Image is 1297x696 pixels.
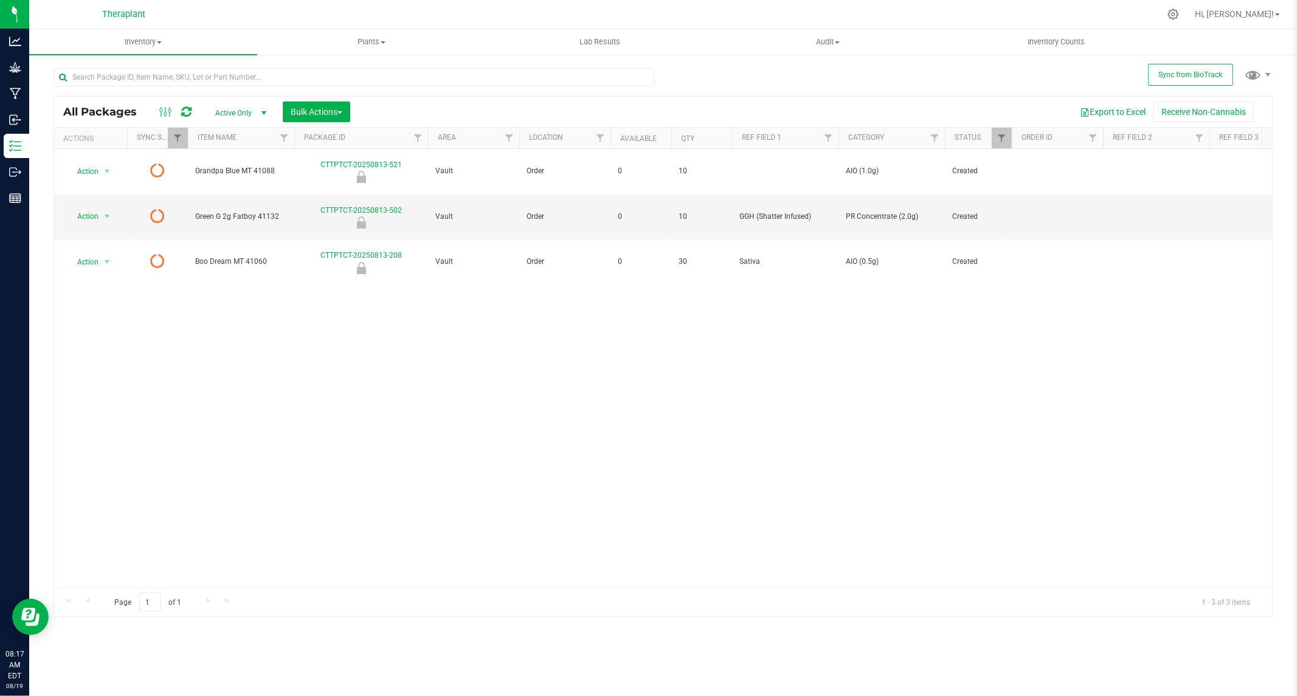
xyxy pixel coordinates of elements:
[618,256,664,267] span: 0
[1148,64,1233,86] button: Sync from BioTrack
[195,256,287,267] span: Boo Dream MT 41060
[1072,102,1153,122] button: Export to Excel
[1195,9,1274,19] span: Hi, [PERSON_NAME]!
[29,29,257,55] a: Inventory
[1159,71,1223,79] span: Sync from BioTrack
[952,256,1005,267] span: Created
[198,133,237,142] a: Item Name
[137,133,184,142] a: Sync Status
[12,599,49,635] iframe: Resource center
[846,165,938,177] span: AIO (1.0g)
[742,133,781,142] a: Ref Field 1
[195,165,287,177] span: Grandpa Blue MT 41088
[952,165,1005,177] span: Created
[1011,36,1101,47] span: Inventory Counts
[527,211,603,222] span: Order
[274,128,294,148] a: Filter
[63,105,149,119] span: All Packages
[499,128,519,148] a: Filter
[195,211,287,222] span: Green G 2g Fatboy 41132
[1113,133,1152,142] a: Ref Field 2
[1083,128,1103,148] a: Filter
[100,208,115,225] span: select
[100,253,115,270] span: select
[54,68,654,86] input: Search Package ID, Item Name, SKU, Lot or Part Number...
[66,253,99,270] span: Action
[283,102,350,122] button: Bulk Actions
[139,593,161,612] input: 1
[9,192,21,204] inline-svg: Reports
[848,133,884,142] a: Category
[435,256,512,267] span: Vault
[150,162,165,179] span: Pending Sync
[5,649,24,681] p: 08:17 AM EDT
[529,133,563,142] a: Location
[681,134,694,143] a: Qty
[168,128,188,148] a: Filter
[292,262,430,274] div: Quarantine Lock
[714,36,941,47] span: Audit
[435,211,512,222] span: Vault
[714,29,942,55] a: Audit
[320,251,402,260] a: CTTPTCT-20250813-208
[527,256,603,267] span: Order
[563,36,637,47] span: Lab Results
[846,211,938,222] span: PR Concentrate (2.0g)
[292,216,430,229] div: Audit
[258,36,485,47] span: Plants
[438,133,456,142] a: Area
[818,128,839,148] a: Filter
[9,166,21,178] inline-svg: Outbound
[9,88,21,100] inline-svg: Manufacturing
[291,107,342,117] span: Bulk Actions
[846,256,938,267] span: AIO (0.5g)
[104,593,192,612] span: Page of 1
[618,211,664,222] span: 0
[739,211,831,222] span: GGH (Shatter Infused)
[620,134,657,143] a: Available
[292,171,430,183] div: Audit
[9,140,21,152] inline-svg: Inventory
[486,29,714,55] a: Lab Results
[63,134,122,143] div: Actions
[5,681,24,691] p: 08/19
[66,163,99,180] span: Action
[29,36,257,47] span: Inventory
[304,133,345,142] a: Package ID
[150,208,165,225] span: Pending Sync
[66,208,99,225] span: Action
[9,61,21,74] inline-svg: Grow
[1192,593,1260,611] span: 1 - 3 of 3 items
[527,165,603,177] span: Order
[103,9,146,19] span: Theraplant
[739,256,831,267] span: Sativa
[679,256,725,267] span: 30
[679,165,725,177] span: 10
[1166,9,1181,20] div: Manage settings
[435,165,512,177] span: Vault
[942,29,1170,55] a: Inventory Counts
[257,29,485,55] a: Plants
[1219,133,1259,142] a: Ref Field 3
[320,160,402,169] a: CTTPTCT-20250813-521
[9,114,21,126] inline-svg: Inbound
[952,211,1005,222] span: Created
[9,35,21,47] inline-svg: Analytics
[618,165,664,177] span: 0
[320,206,402,215] a: CTTPTCT-20250813-502
[679,211,725,222] span: 10
[925,128,945,148] a: Filter
[1189,128,1209,148] a: Filter
[590,128,610,148] a: Filter
[100,163,115,180] span: select
[1153,102,1254,122] button: Receive Non-Cannabis
[408,128,428,148] a: Filter
[955,133,981,142] a: Status
[150,253,165,270] span: Pending Sync
[1022,133,1053,142] a: Order Id
[992,128,1012,148] a: Filter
